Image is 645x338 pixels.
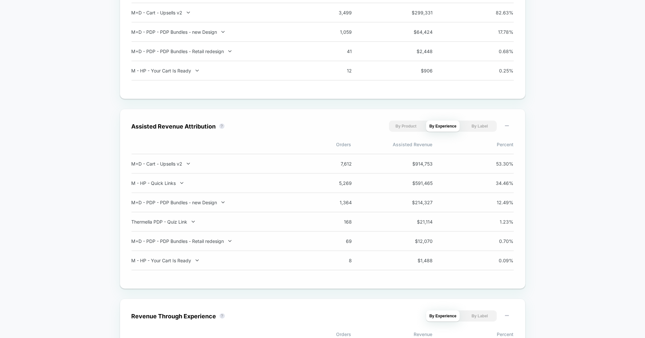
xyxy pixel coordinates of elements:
[323,49,352,54] span: 41
[403,29,433,35] span: $ 64,424
[403,238,433,244] span: $ 12,070
[132,161,304,167] div: M+D - Cart - Upsells v2
[351,142,433,147] span: Assisted Revenue
[323,29,352,35] span: 1,059
[323,10,352,15] span: 3,499
[132,123,216,130] div: Assisted Revenue Attribution
[323,161,352,167] span: 7,612
[484,29,514,35] span: 17.78 %
[463,121,497,132] button: By Label
[403,49,433,54] span: $ 2,448
[463,310,497,322] button: By Label
[403,68,433,73] span: $ 906
[403,258,433,263] span: $ 1,488
[132,219,304,225] div: Thermella PDP - Quiz Link
[484,238,514,244] span: 0.70 %
[132,238,304,244] div: M+D - PDP - PDP Bundles - Retail redesign
[484,161,514,167] span: 53.30 %
[323,180,352,186] span: 5,269
[484,258,514,263] span: 0.09 %
[132,258,304,263] div: M - HP - Your Cart Is Ready
[323,200,352,205] span: 1,364
[484,49,514,54] span: 0.68 %
[132,29,304,35] div: M+D - PDP - PDP Bundles - new Design
[219,124,224,129] button: ?
[351,331,433,337] span: Revenue
[403,200,433,205] span: $ 214,327
[323,219,352,225] span: 168
[403,219,433,225] span: $ 21,114
[270,142,351,147] span: Orders
[426,310,460,322] button: By Experience
[132,10,304,15] div: M+D - Cart - Upsells v2
[132,200,304,205] div: M+D - PDP - PDP Bundles - new Design
[132,180,304,186] div: M - HP - Quick Links
[403,10,433,15] span: $ 299,331
[323,258,352,263] span: 8
[220,313,225,319] button: ?
[433,331,514,337] span: Percent
[132,313,216,320] div: Revenue Through Experience
[403,180,433,186] span: $ 591,465
[426,121,460,132] button: By Experience
[403,161,433,167] span: $ 914,753
[323,238,352,244] span: 69
[484,10,514,15] span: 82.63 %
[484,219,514,225] span: 1.23 %
[484,68,514,73] span: 0.25 %
[323,68,352,73] span: 12
[132,49,304,54] div: M+D - PDP - PDP Bundles - Retail redesign
[270,331,351,337] span: Orders
[484,180,514,186] span: 34.46 %
[484,200,514,205] span: 12.49 %
[132,68,304,73] div: M - HP - Your Cart Is Ready
[389,121,423,132] button: By Product
[433,142,514,147] span: Percent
